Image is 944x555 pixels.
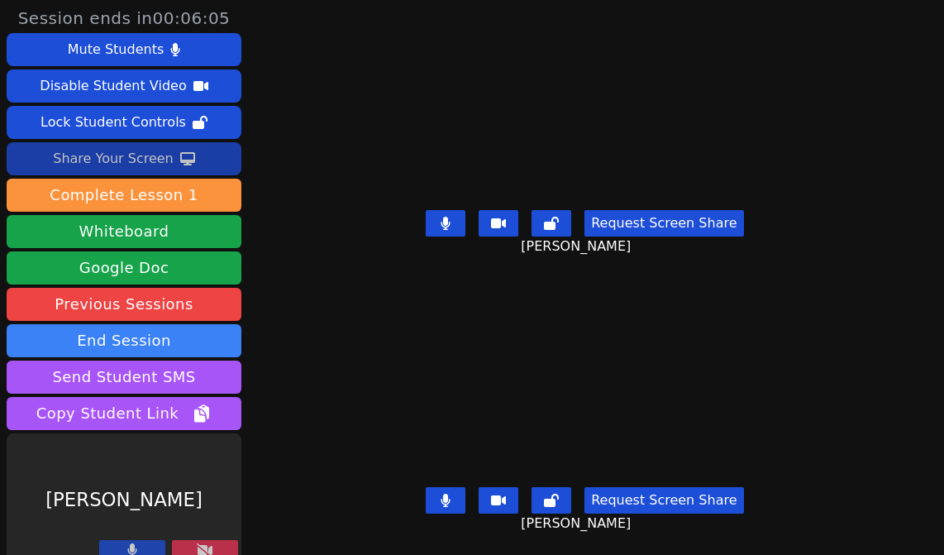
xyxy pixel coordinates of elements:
[40,73,186,99] div: Disable Student Video
[7,324,241,357] button: End Session
[584,210,743,237] button: Request Screen Share
[7,288,241,321] a: Previous Sessions
[521,237,635,256] span: [PERSON_NAME]
[7,179,241,212] button: Complete Lesson 1
[18,7,231,30] span: Session ends in
[584,487,743,514] button: Request Screen Share
[68,36,164,63] div: Mute Students
[7,251,241,285] a: Google Doc
[7,142,241,175] button: Share Your Screen
[7,215,241,248] button: Whiteboard
[41,109,186,136] div: Lock Student Controls
[153,8,231,28] time: 00:06:05
[7,33,241,66] button: Mute Students
[36,402,212,425] span: Copy Student Link
[7,397,241,430] button: Copy Student Link
[7,69,241,103] button: Disable Student Video
[7,361,241,394] button: Send Student SMS
[7,106,241,139] button: Lock Student Controls
[521,514,635,533] span: [PERSON_NAME]
[53,146,174,172] div: Share Your Screen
